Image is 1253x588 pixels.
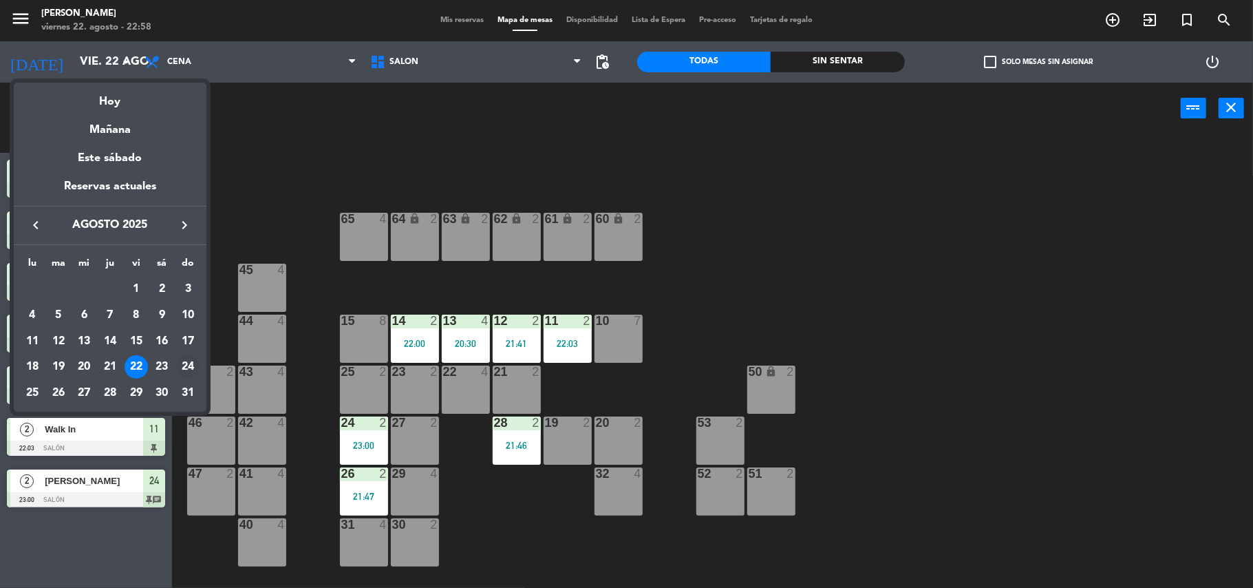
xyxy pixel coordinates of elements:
div: 10 [176,304,200,327]
div: 2 [150,277,173,301]
td: 16 de agosto de 2025 [149,328,175,355]
td: 11 de agosto de 2025 [19,328,45,355]
div: Este sábado [14,139,206,178]
td: 12 de agosto de 2025 [45,328,72,355]
div: 14 [98,330,122,353]
div: 6 [72,304,96,327]
div: Hoy [14,83,206,111]
div: 1 [125,277,148,301]
button: keyboard_arrow_left [23,216,48,234]
td: 8 de agosto de 2025 [123,302,149,328]
div: 23 [150,355,173,379]
div: 9 [150,304,173,327]
th: martes [45,255,72,277]
span: agosto 2025 [48,216,172,234]
div: 11 [21,330,44,353]
div: 31 [176,381,200,405]
div: 20 [72,355,96,379]
td: 7 de agosto de 2025 [97,302,123,328]
div: 4 [21,304,44,327]
td: AGO. [19,276,123,302]
th: miércoles [71,255,97,277]
th: sábado [149,255,175,277]
div: 17 [176,330,200,353]
td: 5 de agosto de 2025 [45,302,72,328]
td: 22 de agosto de 2025 [123,354,149,380]
td: 24 de agosto de 2025 [175,354,201,380]
div: 19 [47,355,70,379]
div: 24 [176,355,200,379]
div: 28 [98,381,122,405]
div: 18 [21,355,44,379]
div: 25 [21,381,44,405]
td: 10 de agosto de 2025 [175,302,201,328]
div: 27 [72,381,96,405]
div: 29 [125,381,148,405]
td: 25 de agosto de 2025 [19,380,45,406]
td: 20 de agosto de 2025 [71,354,97,380]
div: 22 [125,355,148,379]
div: 26 [47,381,70,405]
td: 31 de agosto de 2025 [175,380,201,406]
i: keyboard_arrow_left [28,217,44,233]
i: keyboard_arrow_right [176,217,193,233]
div: 21 [98,355,122,379]
td: 26 de agosto de 2025 [45,380,72,406]
td: 3 de agosto de 2025 [175,276,201,302]
div: 15 [125,330,148,353]
th: jueves [97,255,123,277]
td: 6 de agosto de 2025 [71,302,97,328]
div: 8 [125,304,148,327]
td: 2 de agosto de 2025 [149,276,175,302]
td: 29 de agosto de 2025 [123,380,149,406]
td: 28 de agosto de 2025 [97,380,123,406]
td: 4 de agosto de 2025 [19,302,45,328]
div: 3 [176,277,200,301]
td: 15 de agosto de 2025 [123,328,149,355]
th: lunes [19,255,45,277]
div: Mañana [14,111,206,139]
div: Reservas actuales [14,178,206,206]
td: 13 de agosto de 2025 [71,328,97,355]
td: 17 de agosto de 2025 [175,328,201,355]
td: 23 de agosto de 2025 [149,354,175,380]
td: 30 de agosto de 2025 [149,380,175,406]
div: 7 [98,304,122,327]
td: 9 de agosto de 2025 [149,302,175,328]
td: 1 de agosto de 2025 [123,276,149,302]
div: 12 [47,330,70,353]
div: 16 [150,330,173,353]
div: 5 [47,304,70,327]
th: viernes [123,255,149,277]
td: 18 de agosto de 2025 [19,354,45,380]
div: 30 [150,381,173,405]
td: 21 de agosto de 2025 [97,354,123,380]
td: 19 de agosto de 2025 [45,354,72,380]
button: keyboard_arrow_right [172,216,197,234]
th: domingo [175,255,201,277]
td: 14 de agosto de 2025 [97,328,123,355]
div: 13 [72,330,96,353]
td: 27 de agosto de 2025 [71,380,97,406]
